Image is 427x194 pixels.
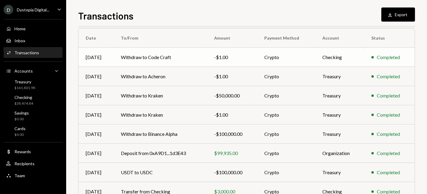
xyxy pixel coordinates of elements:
[114,67,207,86] td: Withdraw to Acheron
[377,111,400,118] div: Completed
[315,48,364,67] td: Checking
[4,124,63,139] a: Cards$0.00
[257,28,315,48] th: Payment Method
[377,150,400,157] div: Completed
[14,101,33,106] div: $38,474.84
[14,68,33,73] div: Accounts
[4,5,13,14] div: D
[207,28,257,48] th: Amount
[17,7,49,12] div: Dystopia Digital...
[381,7,415,22] button: Export
[86,169,106,176] div: [DATE]
[14,126,26,131] div: Cards
[78,10,134,22] h1: Transactions
[214,130,250,138] div: -$100,000.00
[214,150,250,157] div: $99,935.00
[86,130,106,138] div: [DATE]
[364,28,415,48] th: Status
[4,77,63,92] a: Treasury$161,801.98
[14,95,33,100] div: Checking
[315,124,364,144] td: Treasury
[14,132,26,137] div: $0.00
[214,92,250,99] div: -$50,000.00
[4,158,63,169] a: Recipients
[86,111,106,118] div: [DATE]
[377,54,400,61] div: Completed
[14,173,25,178] div: Team
[315,144,364,163] td: Organization
[214,73,250,80] div: -$1.00
[14,149,31,154] div: Rewards
[86,92,106,99] div: [DATE]
[14,38,25,43] div: Inbox
[257,163,315,182] td: Crypto
[214,54,250,61] div: -$1.00
[315,105,364,124] td: Treasury
[14,26,26,31] div: Home
[4,65,63,76] a: Accounts
[257,144,315,163] td: Crypto
[377,92,400,99] div: Completed
[86,150,106,157] div: [DATE]
[14,161,35,166] div: Recipients
[4,109,63,123] a: Savings$0.00
[86,73,106,80] div: [DATE]
[315,67,364,86] td: Treasury
[4,146,63,157] a: Rewards
[114,124,207,144] td: Withdraw to Binance Alpha
[377,73,400,80] div: Completed
[377,169,400,176] div: Completed
[78,28,114,48] th: Date
[4,93,63,107] a: Checking$38,474.84
[114,86,207,105] td: Withdraw to Kraken
[14,110,29,115] div: Savings
[14,117,29,122] div: $0.00
[114,28,207,48] th: To/From
[14,85,35,91] div: $161,801.98
[377,130,400,138] div: Completed
[257,67,315,86] td: Crypto
[114,105,207,124] td: Withdraw to Kraken
[4,35,63,46] a: Inbox
[114,163,207,182] td: USDT to USDC
[214,111,250,118] div: -$1.00
[315,86,364,105] td: Treasury
[257,48,315,67] td: Crypto
[86,54,106,61] div: [DATE]
[257,124,315,144] td: Crypto
[4,170,63,181] a: Team
[315,163,364,182] td: Treasury
[257,105,315,124] td: Crypto
[114,144,207,163] td: Deposit from 0xA9D1...1d3E43
[114,48,207,67] td: Withdraw to Code Craft
[315,28,364,48] th: Account
[214,169,250,176] div: -$100,000.00
[4,47,63,58] a: Transactions
[14,50,39,55] div: Transactions
[4,23,63,34] a: Home
[257,86,315,105] td: Crypto
[14,79,35,84] div: Treasury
